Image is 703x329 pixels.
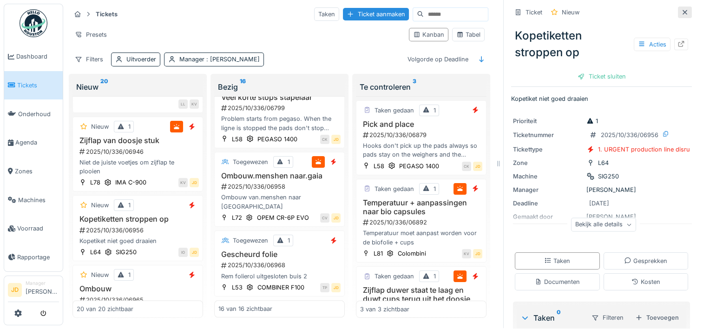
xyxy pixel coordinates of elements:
div: JD [331,213,341,223]
div: JD [331,135,341,144]
a: Tickets [4,71,63,100]
div: Colombini [398,249,426,258]
div: Problem starts from pegaso. When the ligne is stopped the pads don't stop immediately and they fe... [218,114,341,132]
div: LL [178,99,188,109]
div: 2025/10/336/06956 [601,131,658,139]
div: Manager [26,280,59,287]
a: JD Manager[PERSON_NAME] [8,280,59,302]
div: KV [190,99,199,109]
div: Nieuw [91,122,109,131]
div: 1 [288,236,290,245]
span: Tickets [17,81,59,90]
div: [PERSON_NAME] [513,185,690,194]
sup: 0 [557,312,561,323]
div: JD [473,162,482,171]
a: Zones [4,157,63,186]
div: Bezig [218,81,341,92]
div: Filters [71,53,107,66]
span: Voorraad [17,224,59,233]
div: 2025/10/336/06946 [79,147,199,156]
div: COMBINER F100 [257,283,304,292]
div: Presets [71,28,111,41]
div: Prioriteit [513,117,583,125]
h3: Ombouw [77,284,199,293]
div: Gesprekken [624,257,667,265]
h3: Zijflap duwer staat te laag en duwt cups terug uit het doosje [360,286,482,303]
div: Te controleren [360,81,483,92]
div: Hooks don't pick up the pads always so pads stay on the weighers and the machine stops [360,141,482,159]
div: Toegewezen [233,158,268,166]
div: Ombouw van.menshen naar [GEOGRAPHIC_DATA] [218,193,341,211]
span: Agenda [15,138,59,147]
div: 1 [586,117,598,125]
div: Tickettype [513,145,583,154]
h3: Zijflap van doosje stuk [77,136,199,145]
div: Kanban [413,30,444,39]
div: Acties [634,38,670,51]
div: 2025/10/336/06879 [362,131,482,139]
div: Filteren [587,311,628,324]
div: Manager [179,55,260,64]
sup: 3 [413,81,416,92]
div: Manager [513,185,583,194]
span: Dashboard [16,52,59,61]
li: [PERSON_NAME] [26,280,59,300]
span: : [PERSON_NAME] [204,56,260,63]
div: IMA C-900 [115,178,146,187]
p: Kopetiket niet goed draaien [511,94,692,103]
div: Niet de juiste voetjes om zijflap te plooien [77,158,199,176]
div: Kopetiket niet goed draaien [77,237,199,245]
div: 1 [434,106,436,115]
a: Machines [4,185,63,214]
div: CV [320,213,329,223]
div: 2025/10/336/06799 [220,104,341,112]
div: JD [473,249,482,258]
div: 1 [128,122,131,131]
h3: Gescheurd folie [218,250,341,259]
div: Deadline [513,199,583,208]
div: Nieuw [91,201,109,210]
div: Temperatuur moet aanpast worden voor de biofolie + cups [360,229,482,246]
div: KV [178,178,188,187]
div: Kopetiketten stroppen op [511,24,692,65]
div: 2025/10/336/06958 [220,182,341,191]
a: Rapportage [4,243,63,272]
li: JD [8,283,22,297]
div: Taken gedaan [374,106,414,115]
div: Machine [513,172,583,181]
div: L58 [374,162,384,171]
div: 1 [434,184,436,193]
div: OPEM CR-6P EVO [257,213,309,222]
div: JD [190,178,199,187]
div: Taken gedaan [374,272,414,281]
div: KV [462,249,471,258]
div: L64 [90,248,101,257]
div: 1 [128,270,131,279]
div: [DATE] [589,199,609,208]
div: 1 [434,272,436,281]
a: Onderhoud [4,99,63,128]
sup: 16 [240,81,246,92]
span: Zones [15,167,59,176]
div: 2025/10/336/06968 [220,261,341,270]
div: TP [320,283,329,292]
div: Uitvoerder [126,55,156,64]
div: L72 [232,213,242,222]
div: Zone [513,158,583,167]
div: Nieuw [562,8,579,17]
div: 2025/10/336/06965 [79,296,199,304]
div: Documenten [535,277,580,286]
div: Kosten [631,277,660,286]
div: Taken [520,312,584,323]
div: 1 [288,158,290,166]
img: Badge_color-CXgf-gQk.svg [20,9,47,37]
div: CK [462,162,471,171]
strong: Tickets [92,10,121,19]
h3: Kopetiketten stroppen op [77,215,199,224]
div: 2025/10/336/06892 [362,218,482,227]
div: Nieuw [91,270,109,279]
div: 20 van 20 zichtbaar [77,305,133,314]
h3: Pick and place [360,120,482,129]
div: JD [190,248,199,257]
div: 16 van 16 zichtbaar [218,304,272,313]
